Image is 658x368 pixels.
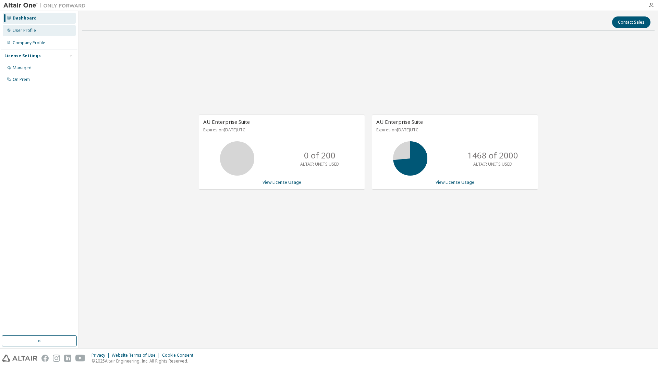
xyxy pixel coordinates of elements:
img: instagram.svg [53,355,60,362]
img: facebook.svg [41,355,49,362]
p: Expires on [DATE] UTC [376,127,532,133]
a: View License Usage [263,179,301,185]
img: linkedin.svg [64,355,71,362]
span: AU Enterprise Suite [203,118,250,125]
div: User Profile [13,28,36,33]
p: © 2025 Altair Engineering, Inc. All Rights Reserved. [92,358,197,364]
a: View License Usage [436,179,474,185]
img: youtube.svg [75,355,85,362]
p: ALTAIR UNITS USED [300,161,339,167]
div: Website Terms of Use [112,353,162,358]
img: Altair One [3,2,89,9]
span: AU Enterprise Suite [376,118,423,125]
p: 0 of 200 [304,150,336,161]
div: Managed [13,65,32,71]
div: On Prem [13,77,30,82]
div: Cookie Consent [162,353,197,358]
div: Privacy [92,353,112,358]
p: ALTAIR UNITS USED [473,161,512,167]
div: Dashboard [13,15,37,21]
p: Expires on [DATE] UTC [203,127,359,133]
button: Contact Sales [612,16,650,28]
div: Company Profile [13,40,45,46]
div: License Settings [4,53,41,59]
img: altair_logo.svg [2,355,37,362]
p: 1468 of 2000 [467,150,518,161]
